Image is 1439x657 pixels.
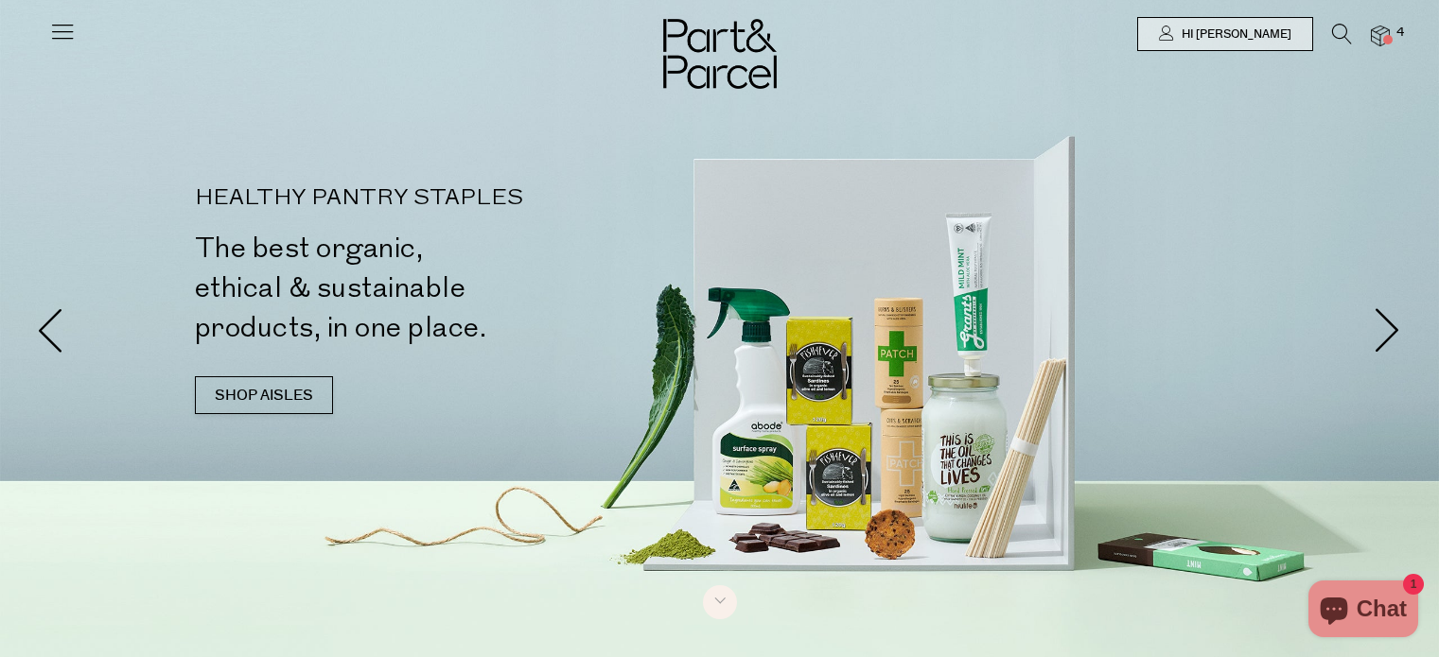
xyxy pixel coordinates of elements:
[195,229,728,348] h2: The best organic, ethical & sustainable products, in one place.
[1303,580,1424,642] inbox-online-store-chat: Shopify online store chat
[1392,25,1409,42] span: 4
[1177,26,1291,43] span: Hi [PERSON_NAME]
[1371,26,1390,45] a: 4
[663,19,777,89] img: Part&Parcel
[195,376,333,414] a: SHOP AISLES
[1137,17,1313,51] a: Hi [PERSON_NAME]
[195,187,728,210] p: HEALTHY PANTRY STAPLES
